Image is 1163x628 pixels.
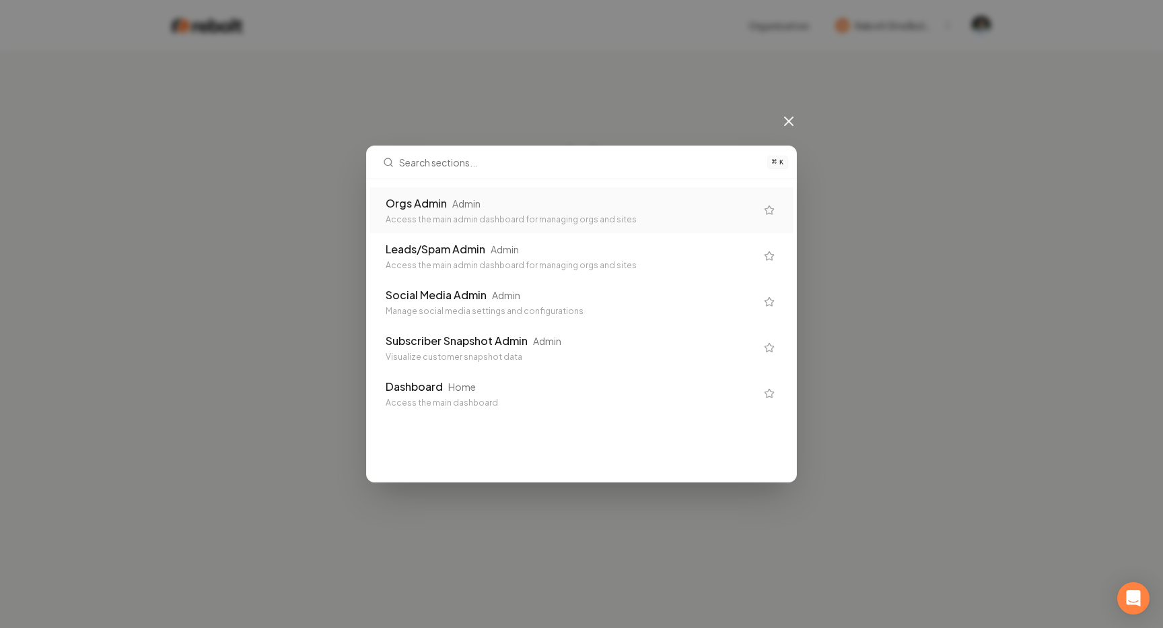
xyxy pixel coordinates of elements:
[386,306,756,317] div: Manage social media settings and configurations
[492,288,520,302] div: Admin
[399,146,759,179] input: Search sections...
[386,195,447,212] div: Orgs Admin
[491,243,519,256] div: Admin
[452,197,481,210] div: Admin
[367,179,796,425] div: Search sections...
[533,334,561,348] div: Admin
[1117,582,1150,615] div: Open Intercom Messenger
[386,287,487,303] div: Social Media Admin
[386,214,756,225] div: Access the main admin dashboard for managing orgs and sites
[386,333,528,349] div: Subscriber Snapshot Admin
[386,379,443,395] div: Dashboard
[386,241,485,257] div: Leads/Spam Admin
[386,260,756,271] div: Access the main admin dashboard for managing orgs and sites
[448,380,476,394] div: Home
[386,352,756,363] div: Visualize customer snapshot data
[386,398,756,408] div: Access the main dashboard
